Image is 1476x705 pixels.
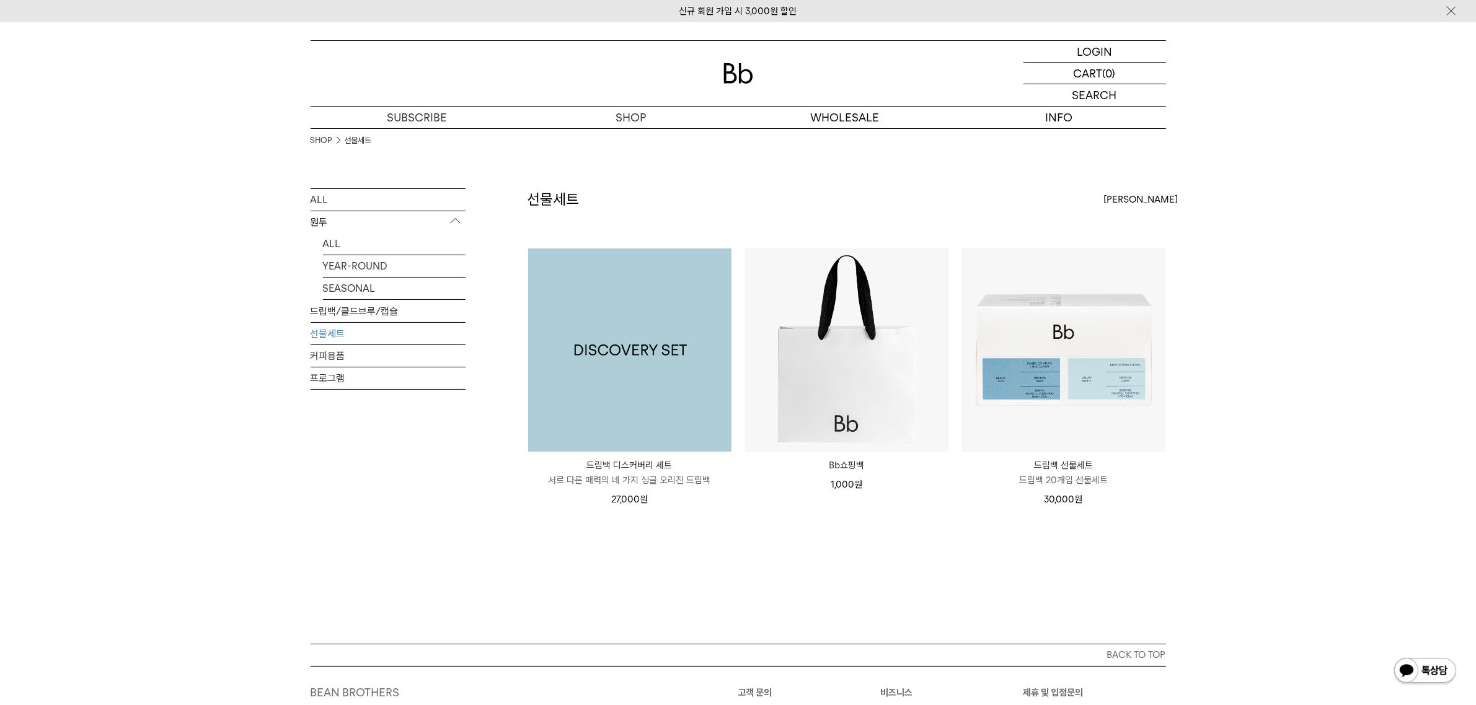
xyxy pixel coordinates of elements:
p: SEARCH [1072,84,1117,106]
p: 드립백 디스커버리 세트 [528,458,731,473]
a: 드립백 디스커버리 세트 [528,248,731,452]
a: ALL [311,189,466,211]
p: LOGIN [1077,41,1112,62]
img: 카카오톡 채널 1:1 채팅 버튼 [1393,657,1457,686]
h2: 선물세트 [528,189,580,210]
p: WHOLESALE [738,107,952,128]
p: 제휴 및 입점문의 [1023,685,1166,700]
a: SHOP [311,134,332,147]
a: Bb쇼핑백 [745,458,948,473]
img: 1000001174_add2_035.jpg [528,248,731,452]
a: 드립백/콜드브루/캡슐 [311,300,466,322]
a: 드립백 선물세트 드립백 20개입 선물세트 [962,458,1165,488]
p: 드립백 선물세트 [962,458,1165,473]
p: INFO [952,107,1166,128]
a: CART (0) [1023,63,1166,84]
p: 고객 문의 [738,685,881,700]
a: 드립백 디스커버리 세트 서로 다른 매력의 네 가지 싱글 오리진 드립백 [528,458,731,488]
span: [PERSON_NAME] [1104,192,1178,207]
img: Bb쇼핑백 [745,248,948,452]
p: 원두 [311,211,466,234]
a: 선물세트 [345,134,372,147]
a: 커피용품 [311,345,466,367]
span: 원 [1075,494,1083,505]
button: BACK TO TOP [311,644,1166,666]
p: 서로 다른 매력의 네 가지 싱글 오리진 드립백 [528,473,731,488]
a: LOGIN [1023,41,1166,63]
span: 1,000 [831,479,862,490]
a: SUBSCRIBE [311,107,524,128]
span: 30,000 [1045,494,1083,505]
span: 원 [854,479,862,490]
p: (0) [1103,63,1116,84]
a: SHOP [524,107,738,128]
a: BEAN BROTHERS [311,686,400,699]
a: 선물세트 [311,323,466,344]
p: CART [1074,63,1103,84]
span: 27,000 [611,494,648,505]
p: 비즈니스 [881,685,1023,700]
a: 신규 회원 가입 시 3,000원 할인 [679,6,797,17]
img: 로고 [723,63,753,84]
img: 드립백 선물세트 [962,248,1165,452]
a: YEAR-ROUND [323,255,466,277]
a: ALL [323,233,466,255]
p: 드립백 20개입 선물세트 [962,473,1165,488]
a: 프로그램 [311,367,466,389]
a: SEASONAL [323,278,466,299]
span: 원 [640,494,648,505]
